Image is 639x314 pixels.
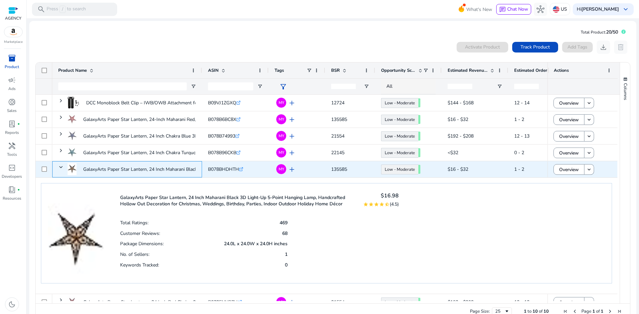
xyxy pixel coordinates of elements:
[418,115,420,124] span: 58.07
[381,297,418,307] a: Low - Moderate
[8,54,16,62] span: inventory_2
[257,84,263,89] button: Open Filter Menu
[514,100,530,106] span: 12 - 14
[536,5,544,13] span: hub
[2,173,22,179] p: Developers
[120,194,355,207] p: GalaxyArts Paper Star Lantern, 24 Inch Maharani Black 3D Light-Up 5-Point Hanging Lamp, Handcraft...
[553,297,584,308] button: Overview
[279,117,284,121] span: MY
[279,151,284,155] span: MY
[17,188,20,191] span: fiber_manual_record
[8,300,16,308] span: dark_mode
[288,116,296,124] span: add
[607,309,613,314] div: Next Page
[418,298,420,307] span: 52.17
[8,186,16,194] span: book_4
[514,166,524,172] span: 1 - 2
[47,6,86,13] p: Press to search
[386,83,392,89] span: All
[448,150,458,156] span: <$32
[381,131,418,141] a: Low - Moderate
[48,190,104,276] img: 51zpoI8pdNL._AC_SR38,50_.jpg
[288,165,296,173] span: add
[8,76,16,84] span: campaign
[586,299,592,305] mat-icon: keyboard_arrow_down
[559,113,579,127] span: Overview
[581,6,619,12] b: [PERSON_NAME]
[448,116,468,123] span: $16 - $32
[448,133,474,139] span: $192 - $208
[331,116,347,123] span: 135585
[288,149,296,157] span: add
[4,27,22,37] img: amazon.svg
[279,167,284,171] span: MY
[68,113,77,125] img: 515C8x78SvL._AC_SR38,50_.jpg
[68,97,80,109] img: 312-9S96BtL._AC_US40_.jpg
[7,108,17,114] p: Sales
[559,146,579,160] span: Overview
[68,147,77,158] img: 41JGwyvQyEL._AC_SR38,50_.jpg
[572,309,577,314] div: Previous Page
[374,202,379,207] mat-icon: star
[514,299,530,305] span: 12 - 13
[8,98,16,106] span: donut_small
[279,300,284,304] span: MY
[208,67,219,73] span: ASIN
[521,44,550,51] span: Track Product
[208,166,239,172] span: B078BHDHTH
[17,123,20,125] span: fiber_manual_record
[331,100,344,106] span: 12724
[363,202,368,207] mat-icon: star
[288,99,296,107] span: add
[68,130,77,142] img: 51uYkFaCisL._AC_SR38,50_.jpg
[559,130,579,143] span: Overview
[466,4,492,15] span: What's New
[554,67,569,73] span: Actions
[586,166,592,172] mat-icon: keyboard_arrow_down
[418,148,420,157] span: 52.00
[279,83,287,91] span: filter_alt
[120,241,164,247] p: Package Dimensions:
[364,84,369,89] button: Open Filter Menu
[514,150,524,156] span: 0 - 2
[534,3,547,16] button: hub
[120,220,148,226] p: Total Ratings:
[363,193,399,199] h4: $16.98
[553,114,584,125] button: Overview
[514,133,530,139] span: 12 - 13
[282,230,288,237] p: 68
[586,100,592,106] mat-icon: keyboard_arrow_down
[599,43,607,51] span: download
[553,131,584,142] button: Overview
[553,6,559,13] img: us.svg
[68,163,77,175] img: 51zpoI8pdNL._AC_SR38,50_.jpg
[208,82,253,90] input: ASIN Filter Input
[83,295,222,309] p: GalaxyArts Paper Star Lanterns, 24 Inch Red Chakra 3D Light-Up...
[120,262,159,268] p: Keywords Tracked:
[448,299,474,305] span: $192 - $208
[83,129,221,143] p: GalaxyArts Paper Star Lantern, 24 Inch Chakra Blue 3D Light-Up...
[7,152,17,157] p: Tools
[331,299,344,305] span: 21554
[497,84,502,89] button: Open Filter Menu
[514,67,554,73] span: Estimated Orders/Day
[208,116,236,123] span: B078B6BC8X
[586,117,592,123] mat-icon: keyboard_arrow_down
[4,40,23,45] p: Marketplace
[512,42,558,52] button: Track Product
[577,7,619,12] p: Hi
[496,4,531,15] button: chatChat Now
[285,251,288,258] p: 1
[208,299,238,305] span: B078FNNR7H
[331,166,347,172] span: 135585
[418,98,420,107] span: 55.13
[331,150,344,156] span: 22145
[514,116,524,123] span: 1 - 2
[331,67,340,73] span: BSR
[561,3,567,15] p: US
[606,29,618,35] span: 20/50
[586,133,592,139] mat-icon: keyboard_arrow_down
[58,67,87,73] span: Product Name
[5,15,21,21] p: AGENCY
[499,6,506,13] span: chat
